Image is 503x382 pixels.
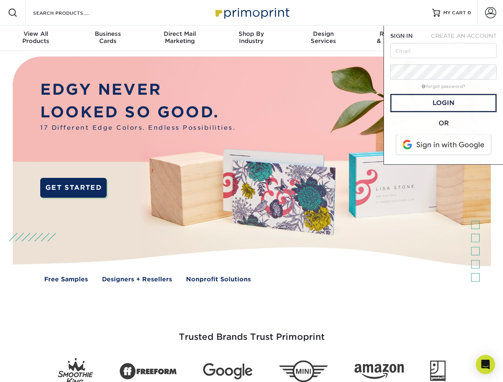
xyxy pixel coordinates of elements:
[215,25,287,51] a: Shop ByIndustry
[468,10,471,16] span: 0
[215,30,287,37] span: Shop By
[40,123,235,133] span: 17 Different Edge Colors. Endless Possibilities.
[72,30,143,45] div: Cards
[443,10,466,16] span: MY CART
[44,275,88,284] a: Free Samples
[359,30,431,37] span: Resources
[359,25,431,51] a: Resources& Templates
[430,361,446,382] img: Goodwill
[288,30,359,37] span: Design
[102,275,172,284] a: Designers + Resellers
[288,25,359,51] a: DesignServices
[32,8,110,18] input: SEARCH PRODUCTS.....
[354,364,404,379] img: Amazon
[390,94,497,112] a: Login
[72,25,143,51] a: BusinessCards
[390,33,413,39] span: SIGN IN
[144,30,215,37] span: Direct Mail
[40,101,235,124] p: LOOKED SO GOOD.
[144,25,215,51] a: Direct MailMarketing
[422,84,465,89] a: forgot password?
[203,363,252,380] img: Google
[288,30,359,45] div: Services
[476,355,495,374] div: Open Intercom Messenger
[2,358,68,379] iframe: Google Customer Reviews
[212,4,292,21] img: Primoprint
[359,30,431,45] div: & Templates
[40,178,107,198] a: GET STARTED
[19,313,485,352] h3: Trusted Brands Trust Primoprint
[390,119,497,128] div: OR
[431,33,497,39] span: CREATE AN ACCOUNT
[40,78,235,101] p: EDGY NEVER
[72,30,143,37] span: Business
[186,275,251,284] a: Nonprofit Solutions
[215,30,287,45] div: Industry
[390,43,497,58] input: Email
[144,30,215,45] div: Marketing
